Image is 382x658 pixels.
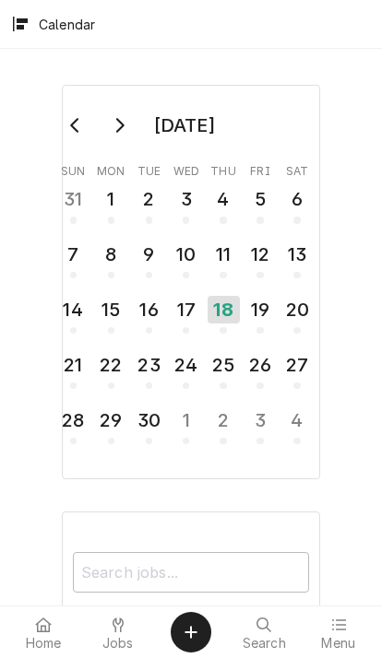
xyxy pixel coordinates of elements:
div: 9 [135,241,163,268]
th: Friday [242,158,279,180]
a: Menu [303,610,376,654]
div: 4 [283,406,312,434]
span: Jobs [102,636,134,651]
div: 14 [59,296,88,323]
div: Calendar Filters [73,535,309,612]
div: 22 [97,351,125,379]
div: 12 [246,241,275,268]
div: Calendar Day Picker [62,85,319,479]
th: Monday [91,158,130,180]
div: 7 [59,241,88,268]
div: 26 [246,351,275,379]
button: Create Object [171,612,211,652]
th: Saturday [279,158,316,180]
button: Go to next month [101,111,137,140]
div: 6 [283,185,312,213]
button: Go to previous month [57,111,94,140]
div: 24 [172,351,200,379]
div: 19 [246,296,275,323]
div: 3 [172,185,200,213]
div: 11 [209,241,238,268]
span: Menu [321,636,355,651]
div: [DATE] [148,110,221,141]
a: Jobs [82,610,155,654]
div: 3 [246,406,275,434]
th: Wednesday [168,158,205,180]
div: 17 [172,296,200,323]
div: 28 [59,406,88,434]
div: 31 [59,185,88,213]
span: Search [243,636,286,651]
a: Search [228,610,301,654]
div: 8 [97,241,125,268]
div: 23 [135,351,163,379]
div: 21 [59,351,88,379]
th: Thursday [205,158,242,180]
div: 15 [97,296,125,323]
div: 2 [209,406,238,434]
div: 10 [172,241,200,268]
div: 30 [135,406,163,434]
div: 1 [97,185,125,213]
div: 16 [135,296,163,323]
div: 4 [209,185,238,213]
div: 2 [135,185,163,213]
div: 18 [208,296,240,323]
div: 29 [97,406,125,434]
div: 27 [283,351,312,379]
div: 13 [283,241,312,268]
div: 25 [209,351,238,379]
div: 20 [283,296,312,323]
input: Search jobs... [73,552,309,593]
th: Tuesday [131,158,168,180]
th: Sunday [54,158,91,180]
div: 1 [172,406,200,434]
div: 5 [246,185,275,213]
